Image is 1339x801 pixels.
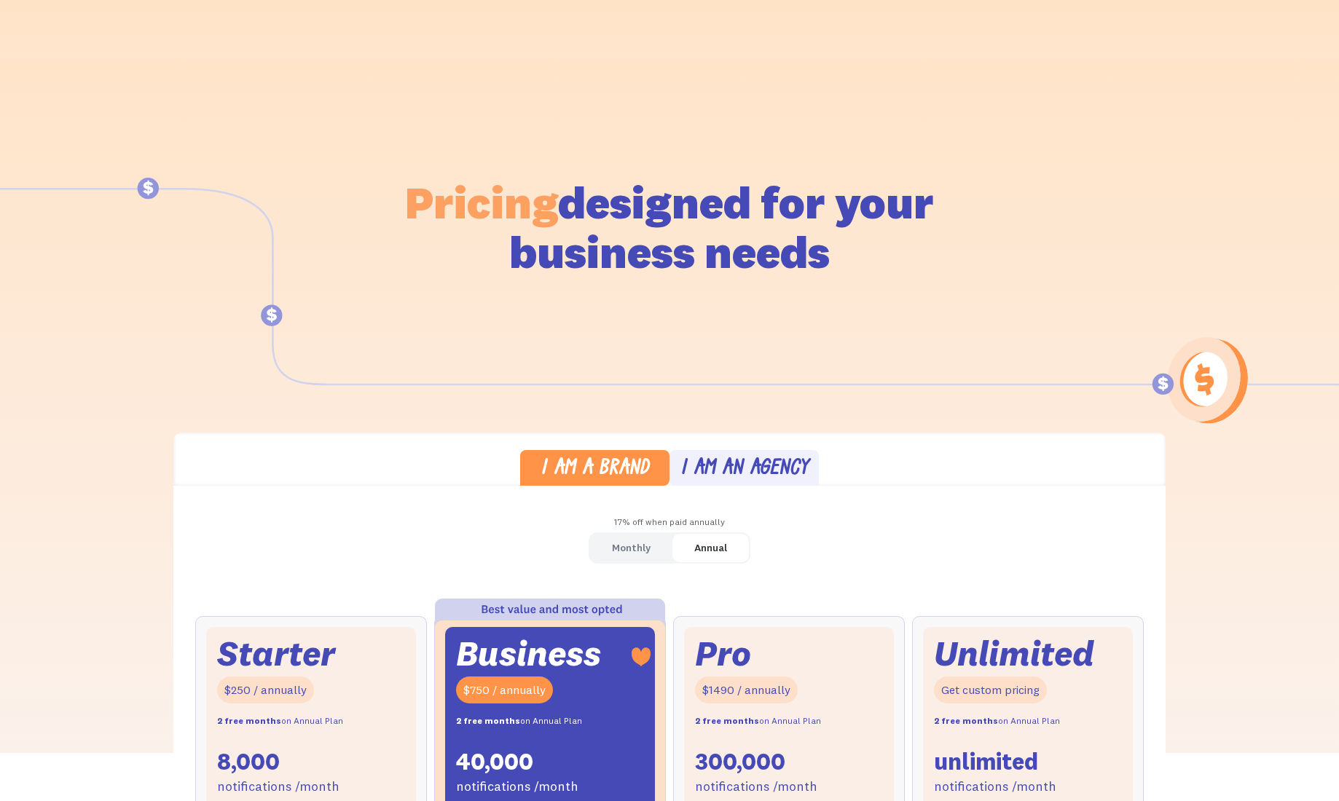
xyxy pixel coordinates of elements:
strong: 2 free months [695,715,759,726]
strong: 2 free months [934,715,998,726]
div: notifications /month [695,776,817,797]
div: $250 / annually [217,676,314,703]
span: Pricing [405,174,558,230]
div: $1490 / annually [695,676,798,703]
h1: designed for your business needs [404,178,935,277]
div: Unlimited [934,638,1094,669]
div: on Annual Plan [934,711,1060,732]
div: notifications /month [217,776,339,797]
div: Get custom pricing [934,676,1047,703]
div: notifications /month [456,776,578,797]
div: Annual [694,537,727,559]
div: $750 / annually [456,676,553,703]
div: Pro [695,638,751,669]
div: Business [456,638,601,669]
strong: 2 free months [217,715,281,726]
div: on Annual Plan [456,711,582,732]
div: notifications /month [934,776,1056,797]
div: on Annual Plan [217,711,343,732]
strong: 2 free months [456,715,520,726]
div: unlimited [934,746,1038,777]
div: on Annual Plan [695,711,821,732]
div: I am a brand [541,459,649,480]
div: Starter [217,638,335,669]
div: 300,000 [695,746,785,777]
div: I am an agency [680,459,809,480]
div: 40,000 [456,746,533,777]
div: 8,000 [217,746,280,777]
div: Monthly [612,537,651,559]
div: 17% off when paid annually [173,512,1166,533]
